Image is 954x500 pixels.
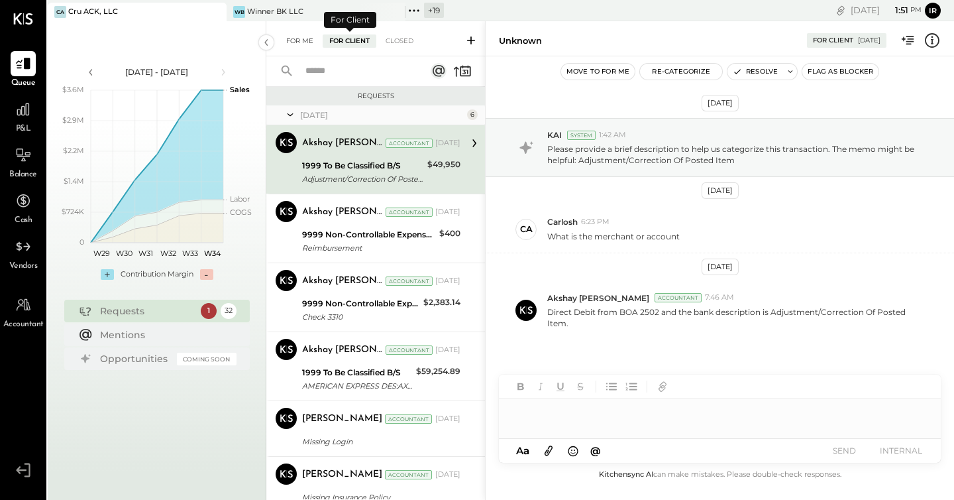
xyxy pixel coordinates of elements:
[62,207,84,216] text: $724K
[100,328,230,342] div: Mentions
[424,3,444,18] div: + 19
[599,130,626,141] span: 1:42 AM
[547,292,649,304] span: Akshay [PERSON_NAME]
[11,78,36,90] span: Queue
[1,292,46,331] a: Accountant
[818,442,871,460] button: SEND
[439,227,460,240] div: $400
[63,146,84,155] text: $2.2M
[273,92,478,101] div: Requests
[385,470,432,479] div: Accountant
[302,310,419,324] div: Check 3310
[160,249,176,258] text: W32
[138,249,153,258] text: W31
[427,158,460,171] div: $49,950
[702,259,739,275] div: [DATE]
[581,217,609,227] span: 6:23 PM
[925,3,941,19] button: Ir
[247,7,303,17] div: Winner BK LLC
[512,444,533,458] button: Aa
[302,275,383,288] div: Akshay [PERSON_NAME]
[201,303,217,319] div: 1
[324,12,376,28] div: For Client
[547,216,578,227] span: Carlosh
[230,208,252,217] text: COGS
[423,296,460,309] div: $2,383.14
[64,176,84,186] text: $1.4M
[230,194,250,204] text: Labor
[9,261,38,273] span: Vendors
[54,6,66,18] div: CA
[882,4,908,17] span: 1 : 51
[221,303,237,319] div: 32
[702,182,739,199] div: [DATE]
[15,215,32,227] span: Cash
[386,345,433,355] div: Accountant
[435,138,460,149] div: [DATE]
[302,366,412,379] div: 1999 To Be Classified B/S
[910,5,922,15] span: pm
[68,7,118,17] div: Cru ACK, LLC
[547,129,562,141] span: KAI
[512,378,529,395] button: Bold
[62,85,84,94] text: $3.6M
[435,276,460,286] div: [DATE]
[79,237,84,247] text: 0
[858,36,880,45] div: [DATE]
[302,172,423,186] div: Adjustment/Correction Of Posted Item
[1,143,46,181] a: Balance
[280,34,320,48] div: For Me
[323,34,376,48] div: For Client
[851,4,922,17] div: [DATE]
[590,444,601,457] span: @
[802,64,878,80] button: Flag as Blocker
[182,249,198,258] text: W33
[435,469,460,480] div: [DATE]
[302,379,412,393] div: AMERICAN EXPRESS DES:AXP DISCNT ID:2201947637 INDN:CRU RESTAURA2201947637 CO ID:1134992250 CCD
[603,378,620,395] button: Unordered List
[233,6,245,18] div: WB
[302,435,456,448] div: Missing Login
[101,66,213,78] div: [DATE] - [DATE]
[532,378,549,395] button: Italic
[386,139,433,148] div: Accountant
[727,64,783,80] button: Resolve
[100,352,170,365] div: Opportunities
[121,269,193,280] div: Contribution Margin
[572,378,589,395] button: Strikethrough
[302,137,383,150] div: Akshay [PERSON_NAME]
[302,241,435,255] div: Reimbursement
[561,64,635,80] button: Move to for me
[385,414,432,424] div: Accountant
[567,131,596,140] div: System
[3,319,44,331] span: Accountant
[302,297,419,310] div: 9999 Non-Controllable Expenses:Other Income and Expenses:To be Classified P&L
[705,292,734,303] span: 7:46 AM
[16,123,31,135] span: P&L
[467,109,478,120] div: 6
[115,249,132,258] text: W30
[386,277,433,286] div: Accountant
[177,353,237,365] div: Coming Soon
[640,64,722,80] button: Re-Categorize
[547,306,924,329] p: Direct Debit from BOA 2502 and the bank description is Adjustment/Correction Of Posted Item.
[654,378,671,395] button: Add URL
[200,269,213,280] div: -
[302,159,423,172] div: 1999 To Be Classified B/S
[547,231,680,242] p: What is the merchant or account
[101,269,114,280] div: +
[547,143,924,166] p: Please provide a brief description to help us categorize this transaction. The memo might be help...
[623,378,640,395] button: Ordered List
[1,51,46,90] a: Queue
[1,97,46,135] a: P&L
[520,223,533,235] div: Ca
[435,414,460,424] div: [DATE]
[302,228,435,241] div: 9999 Non-Controllable Expenses:Other Income and Expenses:To be Classified P&L
[62,115,84,125] text: $2.9M
[100,304,194,318] div: Requests
[203,249,221,258] text: W34
[386,208,433,217] div: Accountant
[93,249,110,258] text: W29
[834,3,847,17] div: copy link
[702,95,739,111] div: [DATE]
